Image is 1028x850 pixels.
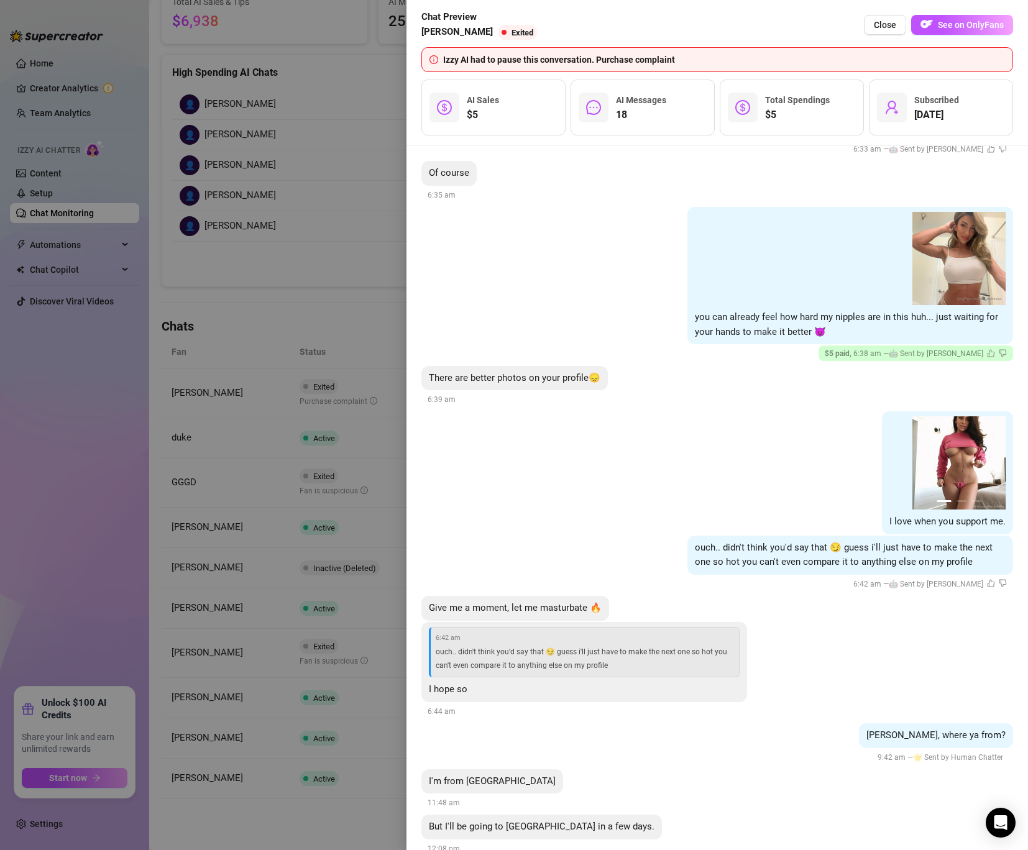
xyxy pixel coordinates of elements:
[616,95,666,105] span: AI Messages
[765,95,830,105] span: Total Spendings
[695,542,993,568] span: ouch.. didn't think you'd say that 😏 guess i'll just have to make the next one so hot you can't e...
[428,707,456,716] span: 6:44 am
[429,55,438,64] span: info-circle
[889,580,983,588] span: 🤖 Sent by [PERSON_NAME]
[467,107,499,122] span: $5
[695,311,998,337] span: you can already feel how hard my nipples are in this huh... just waiting for your hands to make i...
[874,20,896,30] span: Close
[853,145,1007,153] span: 6:33 am —
[957,500,966,502] button: 2
[889,145,983,153] span: 🤖 Sent by [PERSON_NAME]
[913,753,1003,762] span: 🌟 Sent by Human Chatter
[987,145,995,153] span: like
[437,100,452,115] span: dollar
[616,107,666,122] span: 18
[912,212,1006,305] img: media
[428,798,460,807] span: 11:48 am
[512,28,533,37] span: Exited
[999,145,1007,153] span: dislike
[878,753,1007,762] span: 9:42 am —
[825,349,853,358] span: $ 5 paid ,
[920,18,933,30] img: OF
[991,458,1001,468] button: next
[911,15,1013,35] button: OFSee on OnlyFans
[912,416,1006,510] img: media
[889,516,1006,527] span: I love when you support me.
[429,372,600,383] span: There are better photos on your profile😞
[999,579,1007,587] span: dislike
[917,458,927,468] button: prev
[429,602,602,613] span: Give me a moment, let me masturbate 🔥
[467,95,499,105] span: AI Sales
[428,191,456,199] span: 6:35 am
[436,633,734,643] span: 6:42 am
[421,10,542,25] span: Chat Preview
[586,100,601,115] span: message
[999,349,1007,357] span: dislike
[436,647,727,670] span: ouch.. didn't think you'd say that 😏 guess i'll just have to make the next one so hot you can't e...
[938,20,1004,30] span: See on OnlyFans
[421,25,493,40] span: [PERSON_NAME]
[864,15,906,35] button: Close
[987,579,995,587] span: like
[429,821,654,832] span: But I'll be going to [GEOGRAPHIC_DATA] in a few days.
[889,349,983,358] span: 🤖 Sent by [PERSON_NAME]
[735,100,750,115] span: dollar
[914,95,959,105] span: Subscribed
[914,107,959,122] span: [DATE]
[986,808,1016,838] div: Open Intercom Messenger
[866,729,1006,741] span: [PERSON_NAME], where ya from?
[429,683,467,695] span: I hope so
[884,100,899,115] span: user-add
[428,395,456,404] span: 6:39 am
[853,580,1007,588] span: 6:42 am —
[765,107,830,122] span: $5
[429,167,469,178] span: Of course
[825,349,1007,358] span: 6:38 am —
[429,775,556,787] span: I'm from [GEOGRAPHIC_DATA]
[443,53,1005,66] div: Izzy AI had to pause this conversation. Purchase complaint
[971,500,981,502] button: 3
[987,349,995,357] span: like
